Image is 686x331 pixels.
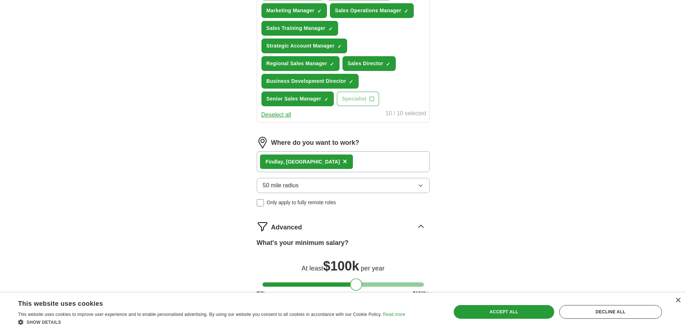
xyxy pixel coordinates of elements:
button: Senior Sales Manager✓ [261,91,334,106]
span: ✓ [349,79,353,85]
button: Strategic Account Manager✓ [261,39,348,53]
span: per year [361,265,385,272]
div: Accept all [454,305,554,319]
div: 10 / 10 selected [386,109,426,119]
span: Senior Sales Manager [266,95,322,103]
label: What's your minimum salary? [257,238,349,248]
span: ✓ [317,8,322,14]
a: Read more, opens a new window [383,312,405,317]
span: 50 mile radius [263,181,299,190]
span: ✓ [386,61,390,67]
span: Sales Operations Manager [335,7,401,14]
span: Sales Director [348,60,383,67]
img: location.png [257,137,268,148]
span: ✓ [328,26,333,32]
div: Show details [18,318,405,326]
div: Close [675,298,681,303]
span: At least [301,265,323,272]
div: Decline all [559,305,662,319]
span: Show details [27,320,61,325]
span: ✓ [324,97,328,102]
button: 50 mile radius [257,178,430,193]
button: Sales Operations Manager✓ [330,3,414,18]
span: Strategic Account Manager [266,42,335,50]
span: Only apply to fully remote roles [267,199,336,206]
button: Regional Sales Manager✓ [261,56,340,71]
span: ✓ [404,8,408,14]
span: Regional Sales Manager [266,60,327,67]
span: Marketing Manager [266,7,315,14]
span: ✓ [337,44,342,49]
span: $ 0 k [257,290,265,297]
button: Marketing Manager✓ [261,3,327,18]
span: $ 150 k+ [413,290,429,297]
span: × [343,157,347,165]
span: Specialist [342,95,367,103]
img: filter [257,221,268,232]
span: This website uses cookies to improve user experience and to enable personalised advertising. By u... [18,312,382,317]
span: Business Development Director [266,77,346,85]
button: Deselect all [261,111,291,119]
button: Business Development Director✓ [261,74,359,89]
div: This website uses cookies [18,297,387,308]
span: $ 100k [323,259,359,273]
span: Sales Training Manager [266,24,326,32]
strong: Findlay [266,159,283,165]
div: , [GEOGRAPHIC_DATA] [266,158,340,166]
label: Where do you want to work? [271,138,359,148]
button: × [343,156,347,167]
button: Specialist [337,91,379,106]
button: Sales Training Manager✓ [261,21,338,36]
span: Advanced [271,223,302,232]
input: Only apply to fully remote roles [257,199,264,206]
span: ✓ [330,61,334,67]
button: Sales Director✓ [342,56,396,71]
